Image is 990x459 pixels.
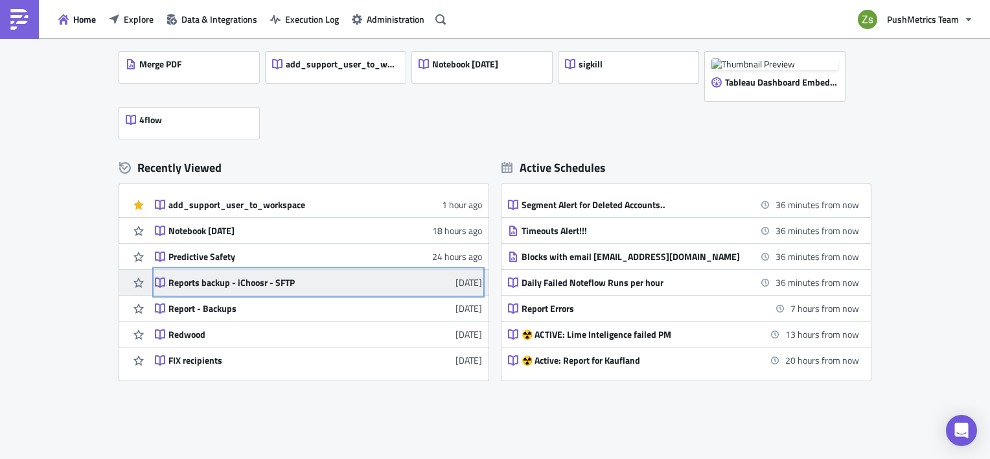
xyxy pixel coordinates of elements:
span: PushMetrics Team [887,12,959,26]
span: Explore [124,12,154,26]
a: Thumbnail PreviewTableau Dashboard Embed [DATE] [705,45,851,101]
div: Redwood [168,329,395,340]
span: Data & Integrations [181,12,257,26]
time: 2025-09-29T11:00:04Z [455,353,482,367]
a: Redwood[DATE] [155,322,482,347]
span: Tableau Dashboard Embed [DATE] [725,76,838,88]
button: PushMetrics Team [850,5,980,34]
a: Notebook [DATE]18 hours ago [155,218,482,243]
div: Reports backup - iChoosr - SFTP [168,277,395,288]
a: Daily Failed Noteflow Runs per hour36 minutes from now [508,270,859,295]
time: 2025-10-01 13:00 [776,224,859,237]
time: 2025-10-02 01:00 [785,327,859,341]
button: Home [52,9,102,29]
div: Recently Viewed [119,158,489,178]
a: FIX recipients[DATE] [155,347,482,373]
span: Home [73,12,96,26]
div: Notebook [DATE] [168,225,395,237]
a: ☢️ ACTIVE: Lime Inteligence failed PM13 hours from now [508,322,859,347]
span: Administration [367,12,424,26]
a: Segment Alert for Deleted Accounts..36 minutes from now [508,192,859,217]
a: Predictive Safety24 hours ago [155,244,482,269]
a: Report - Backups[DATE] [155,296,482,321]
div: ☢️ ACTIVE: Lime Inteligence failed PM [522,329,748,340]
div: Open Intercom Messenger [946,415,977,446]
time: 2025-10-02 08:00 [785,353,859,367]
div: Report - Backups [168,303,395,314]
span: 4flow [139,114,162,126]
div: Report Errors [522,303,748,314]
img: Thumbnail Preview [711,58,838,70]
div: Timeouts Alert!!! [522,225,748,237]
a: 4flow [119,101,266,139]
time: 2025-09-29T14:13:19Z [455,327,482,341]
img: Avatar [857,8,879,30]
time: 2025-10-01T08:05:32Z [442,198,482,211]
time: 2025-10-01 13:00 [776,250,859,263]
a: sigkill [558,45,705,101]
span: add_support_user_to_workspace [286,58,398,70]
button: Data & Integrations [160,9,264,29]
div: Segment Alert for Deleted Accounts.. [522,199,748,211]
time: 2025-09-30T08:22:35Z [455,301,482,315]
div: Active Schedules [501,160,606,175]
div: Predictive Safety [168,251,395,263]
span: Notebook [DATE] [432,58,498,70]
time: 2025-09-30T08:23:16Z [455,276,482,289]
span: Execution Log [285,12,339,26]
a: add_support_user_to_workspace1 hour ago [155,192,482,217]
button: Administration [345,9,431,29]
span: Merge PDF [139,58,181,70]
div: ☢️ Active: Report for Kaufland [522,355,748,366]
a: Timeouts Alert!!!36 minutes from now [508,218,859,243]
button: Explore [102,9,160,29]
img: PushMetrics [9,9,30,30]
time: 2025-10-01 13:00 [776,198,859,211]
div: add_support_user_to_workspace [168,199,395,211]
a: Notebook [DATE] [412,45,558,101]
a: Report Errors7 hours from now [508,296,859,321]
button: Execution Log [264,9,345,29]
a: add_support_user_to_workspace [266,45,412,101]
a: Reports backup - iChoosr - SFTP[DATE] [155,270,482,295]
a: ☢️ Active: Report for Kaufland20 hours from now [508,347,859,373]
div: Blocks with email [EMAIL_ADDRESS][DOMAIN_NAME] [522,251,748,263]
time: 2025-09-30T09:43:43Z [432,250,482,263]
a: Merge PDF [119,45,266,101]
a: Blocks with email [EMAIL_ADDRESS][DOMAIN_NAME]36 minutes from now [508,244,859,269]
div: FIX recipients [168,355,395,366]
time: 2025-10-01 19:00 [790,301,859,315]
span: sigkill [579,58,603,70]
time: 2025-09-30T15:17:29Z [432,224,482,237]
div: Daily Failed Noteflow Runs per hour [522,277,748,288]
time: 2025-10-01 13:00 [776,276,859,289]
